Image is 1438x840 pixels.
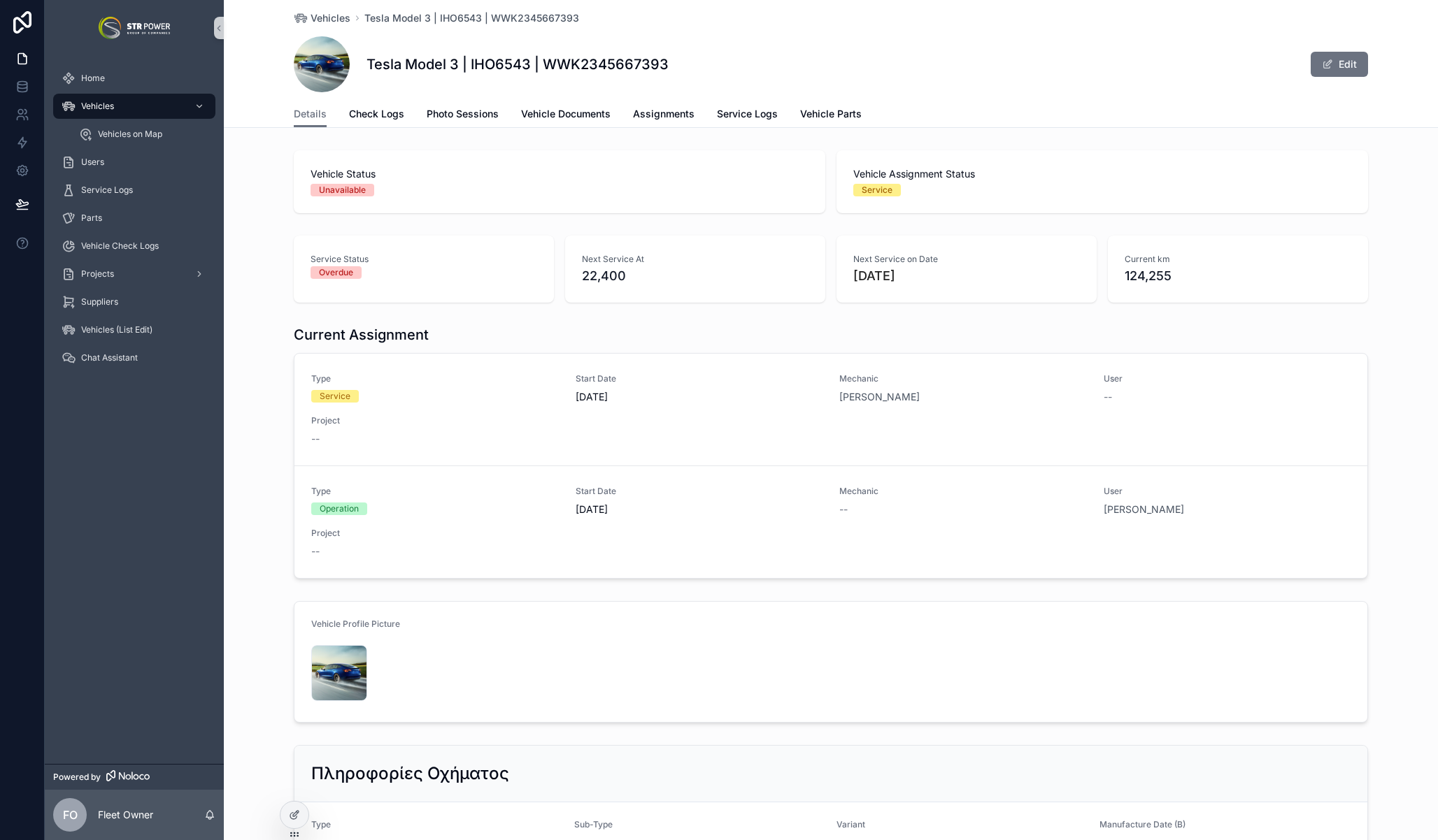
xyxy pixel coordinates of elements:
[294,465,1367,578] a: TypeOperationStart Date[DATE]Mechanic--User[PERSON_NAME]Project--
[1104,390,1112,404] span: --
[427,101,499,129] a: Photo Sessions
[311,819,331,830] span: Type
[311,432,320,446] span: --
[98,129,162,140] span: Vehicles on Map
[81,184,133,196] span: Service Logs
[53,261,215,287] a: Projects
[311,762,509,785] h2: Πληροφορίες Οχήματος
[98,808,153,822] p: Fleet Owner
[576,486,823,497] span: Start Date
[576,502,823,516] span: [DATE]
[1104,502,1184,516] a: [PERSON_NAME]
[521,107,611,121] span: Vehicle Documents
[311,415,559,426] span: Project
[839,373,1087,384] span: Mechanic
[53,317,215,342] a: Vehicles (List Edit)
[53,772,101,783] span: Powered by
[717,101,778,129] a: Service Logs
[1125,266,1351,286] span: 124,255
[1125,254,1170,265] span: Current km
[574,819,613,830] span: Sub-Type
[319,266,353,279] div: Overdue
[1099,819,1186,830] span: Manufacture Date (B)
[81,268,114,280] span: Projects
[311,618,400,629] span: Vehicle Profile Picture
[53,345,215,370] a: Chat Assistant
[582,266,809,286] span: 22,400
[349,107,404,121] span: Check Logs
[294,11,350,25] a: Vehicles
[800,101,862,129] a: Vehicle Parts
[717,107,778,121] span: Service Logs
[81,352,138,363] span: Chat Assistant
[70,122,215,147] a: Vehicles on Map
[81,157,104,168] span: Users
[839,486,1087,497] span: Mechanic
[311,528,559,539] span: Project
[311,254,369,265] span: Service Status
[81,73,105,84] span: Home
[294,325,429,345] h1: Current Assignment
[633,107,695,121] span: Assignments
[320,390,350,403] div: Service
[81,296,118,307] span: Suppliers
[81,212,102,224] span: Parts
[800,107,862,121] span: Vehicle Parts
[99,17,170,39] img: App logo
[853,254,938,265] span: Next Service on Date
[81,240,159,252] span: Vehicle Check Logs
[53,289,215,314] a: Suppliers
[427,107,499,121] span: Photo Sessions
[320,502,359,515] div: Operation
[837,819,865,830] span: Variant
[311,544,320,558] span: --
[53,178,215,203] a: Service Logs
[45,56,224,389] div: scrollable content
[319,184,366,196] div: Unavailable
[53,205,215,231] a: Parts
[576,373,823,384] span: Start Date
[53,94,215,119] a: Vehicles
[1104,486,1351,497] span: User
[349,101,404,129] a: Check Logs
[311,167,809,181] span: Vehicle Status
[294,107,327,121] span: Details
[853,266,895,286] p: [DATE]
[839,502,848,516] span: --
[862,184,892,196] div: Service
[364,11,579,25] a: Tesla Model 3 | IHO6543 | WWK2345667393
[311,11,350,25] span: Vehicles
[521,101,611,129] a: Vehicle Documents
[633,101,695,129] a: Assignments
[576,390,823,404] span: [DATE]
[63,806,78,823] span: FO
[839,390,920,404] a: [PERSON_NAME]
[311,373,559,384] span: Type
[366,55,669,74] h1: Tesla Model 3 | IHO6543 | WWK2345667393
[311,486,559,497] span: Type
[81,101,114,112] span: Vehicles
[853,167,1351,181] span: Vehicle Assignment Status
[1104,373,1351,384] span: User
[81,324,152,335] span: Vehicles (List Edit)
[53,150,215,175] a: Users
[582,254,644,265] span: Next Service At
[53,66,215,91] a: Home
[294,354,1367,465] a: TypeServiceStart Date[DATE]Mechanic[PERSON_NAME]User--Project--
[1311,52,1368,77] button: Edit
[294,101,327,128] a: Details
[53,233,215,259] a: Vehicle Check Logs
[45,764,224,790] a: Powered by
